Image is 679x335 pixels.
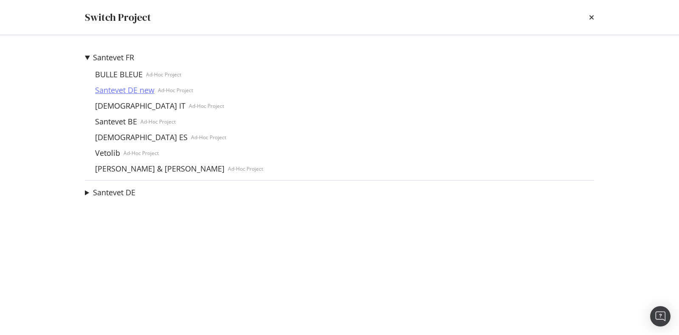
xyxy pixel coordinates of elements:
[589,10,594,25] div: times
[158,87,193,94] div: Ad-Hoc Project
[189,102,224,110] div: Ad-Hoc Project
[146,71,181,78] div: Ad-Hoc Project
[93,188,135,197] a: Santevet DE
[123,149,159,157] div: Ad-Hoc Project
[92,117,140,126] a: Santevet BE
[228,165,263,172] div: Ad-Hoc Project
[92,86,158,95] a: Santevet DE new
[92,70,146,79] a: BULLE BLEUE
[191,134,226,141] div: Ad-Hoc Project
[140,118,176,125] div: Ad-Hoc Project
[85,10,151,25] div: Switch Project
[92,149,123,158] a: Vetolib
[85,52,263,63] summary: Santevet FR
[92,133,191,142] a: [DEMOGRAPHIC_DATA] ES
[650,306,671,327] div: Open Intercom Messenger
[92,164,228,173] a: [PERSON_NAME] & [PERSON_NAME]
[85,187,135,198] summary: Santevet DE
[93,53,134,62] a: Santevet FR
[92,101,189,110] a: [DEMOGRAPHIC_DATA] IT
